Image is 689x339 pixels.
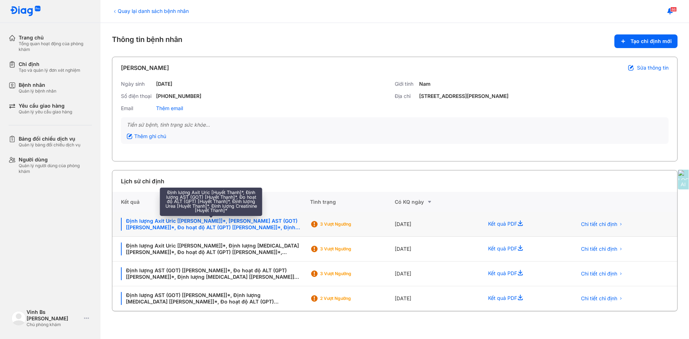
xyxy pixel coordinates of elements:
div: Bệnh nhân [19,82,56,88]
div: [PERSON_NAME] [121,63,169,72]
div: 2 Vượt ngưỡng [320,296,378,301]
div: Định lượng AST (GOT) [[PERSON_NAME]]*, Định lượng [MEDICAL_DATA] [[PERSON_NAME]]*, Đo hoạt độ ALT... [121,292,301,305]
img: logo [11,311,26,325]
div: 3 Vượt ngưỡng [320,246,378,252]
button: Tạo chỉ định mới [614,34,678,48]
div: [DATE] [395,262,479,286]
div: Kết quả [112,192,310,212]
div: Kết quả PDF [479,237,568,262]
div: [PHONE_NUMBER] [156,93,201,99]
div: Ngày sinh [121,81,153,87]
div: Định lượng AST (GOT) [[PERSON_NAME]]*, Đo hoạt độ ALT (GPT) [[PERSON_NAME]]*, Định lượng [MEDICAL... [121,267,301,280]
div: [DATE] [156,81,172,87]
div: Chỉ định [19,61,80,67]
div: Vinh Bs [PERSON_NAME] [27,309,81,322]
div: Kết quả PDF [479,212,568,237]
div: Trang chủ [19,34,92,41]
div: 3 Vượt ngưỡng [320,271,378,277]
div: Nam [419,81,431,87]
div: Người dùng [19,156,92,163]
div: Địa chỉ [395,93,416,99]
div: Tiền sử bệnh, tình trạng sức khỏe... [127,122,663,128]
div: [DATE] [395,212,479,237]
div: [DATE] [395,286,479,311]
button: Chi tiết chỉ định [577,219,627,230]
div: Số điện thoại [121,93,153,99]
div: Quản lý người dùng của phòng khám [19,163,92,174]
div: Thông tin bệnh nhân [112,34,678,48]
span: Chi tiết chỉ định [581,246,617,252]
div: Quay lại danh sách bệnh nhân [112,7,189,15]
div: Yêu cầu giao hàng [19,103,72,109]
div: Kết quả PDF [479,262,568,286]
div: 3 Vượt ngưỡng [320,221,378,227]
button: Chi tiết chỉ định [577,244,627,254]
div: [STREET_ADDRESS][PERSON_NAME] [419,93,508,99]
button: Chi tiết chỉ định [577,293,627,304]
span: Tạo chỉ định mới [631,38,672,44]
div: Email [121,105,153,112]
span: Chi tiết chỉ định [581,270,617,277]
button: Chi tiết chỉ định [577,268,627,279]
div: Giới tính [395,81,416,87]
img: logo [10,6,41,17]
div: [DATE] [395,237,479,262]
span: Chi tiết chỉ định [581,295,617,302]
div: Tổng quan hoạt động của phòng khám [19,41,92,52]
div: Quản lý bệnh nhân [19,88,56,94]
div: Bảng đối chiếu dịch vụ [19,136,80,142]
span: Chi tiết chỉ định [581,221,617,227]
div: Chủ phòng khám [27,322,81,328]
div: Định lượng Axit Uric [[PERSON_NAME]]*, Định lượng [MEDICAL_DATA] [[PERSON_NAME]]*, Đo hoạt độ ALT... [121,243,301,255]
div: Tạo và quản lý đơn xét nghiệm [19,67,80,73]
div: Lịch sử chỉ định [121,177,164,185]
div: Thêm email [156,105,183,112]
div: Tình trạng [310,192,395,212]
span: Sửa thông tin [637,65,669,71]
div: Quản lý yêu cầu giao hàng [19,109,72,115]
div: Có KQ ngày [395,198,479,206]
div: Kết quả PDF [479,286,568,311]
div: Định lượng Axit Uric [[PERSON_NAME]]*, [PERSON_NAME] AST (GOT) [[PERSON_NAME]]*, Đo hoạt độ ALT (... [121,218,301,231]
span: 86 [670,7,677,12]
div: Thêm ghi chú [127,133,166,140]
div: Quản lý bảng đối chiếu dịch vụ [19,142,80,148]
